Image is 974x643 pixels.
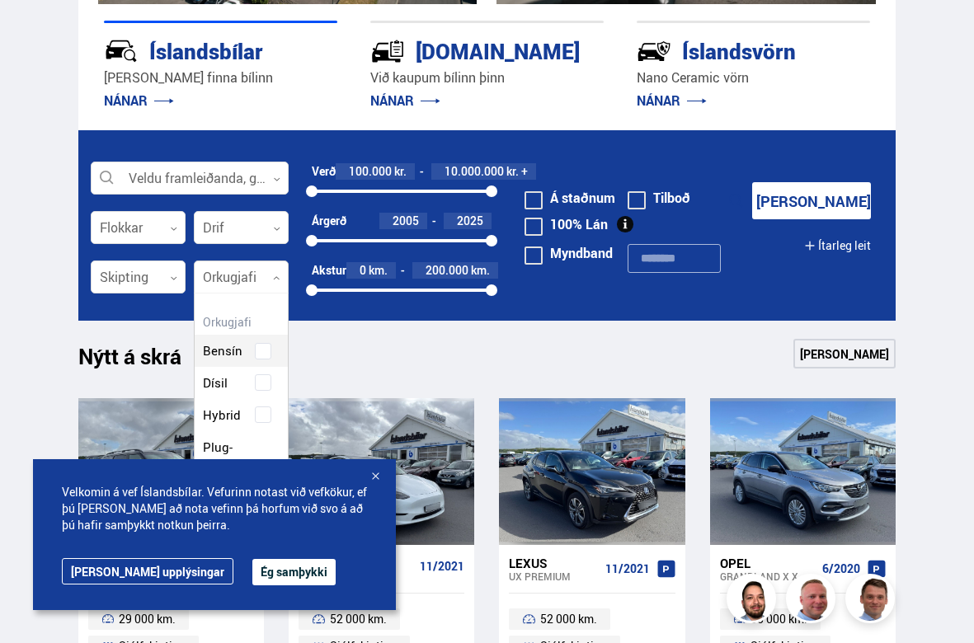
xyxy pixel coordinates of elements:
span: 2025 [457,213,483,228]
button: [PERSON_NAME] [752,182,871,219]
img: nhp88E3Fdnt1Opn2.png [729,576,779,626]
span: 11/2021 [605,562,650,575]
button: Ítarleg leit [804,227,871,264]
img: -Svtn6bYgwAsiwNX.svg [637,34,671,68]
div: Íslandsvörn [637,35,812,64]
span: 11/2021 [420,560,464,573]
span: 6/2020 [822,562,860,575]
img: FbJEzSuNWCJXmdc-.webp [848,576,897,626]
p: [PERSON_NAME] finna bílinn [104,68,337,87]
img: JRvxyua_JYH6wB4c.svg [104,34,139,68]
span: Bensín [203,339,242,363]
div: Verð [312,165,336,178]
span: Hybrid [203,403,241,427]
div: Grandland X X [720,570,816,582]
span: 10.000.000 [445,163,504,179]
label: 100% Lán [525,218,608,231]
div: Lexus [509,556,598,570]
img: tr5P-W3DuiFaO7aO.svg [370,34,405,68]
button: Ég samþykki [252,559,336,585]
a: NÁNAR [637,92,707,110]
span: 52 000 km. [540,609,597,629]
a: [PERSON_NAME] upplýsingar [62,558,233,584]
div: Árgerð [312,214,346,228]
div: Íslandsbílar [104,35,279,64]
button: Open LiveChat chat widget [13,7,63,56]
span: 52 000 km. [330,609,387,629]
span: kr. [394,165,407,178]
a: [PERSON_NAME] [793,339,896,368]
div: [DOMAIN_NAME] [370,35,545,64]
label: Tilboð [628,191,690,204]
p: Við kaupum bílinn þinn [370,68,604,87]
span: 29 000 km. [119,609,176,629]
span: km. [471,264,490,277]
span: Plug-in hybrid [203,435,242,506]
p: Nano Ceramic vörn [637,68,870,87]
a: NÁNAR [104,92,174,110]
span: 200.000 [426,262,468,278]
div: UX PREMIUM [509,570,598,582]
h1: Nýtt á skrá [78,344,210,378]
span: 100.000 [349,163,392,179]
img: siFngHWaQ9KaOqBr.png [788,576,838,626]
label: Á staðnum [525,191,615,204]
a: NÁNAR [370,92,440,110]
span: kr. [506,165,519,178]
span: Velkomin á vef Íslandsbílar. Vefurinn notast við vefkökur, ef þú [PERSON_NAME] að nota vefinn þá ... [62,484,367,533]
div: Akstur [312,264,346,277]
span: 2005 [393,213,419,228]
span: Dísil [203,371,228,395]
span: + [521,165,528,178]
span: km. [369,264,388,277]
span: 0 [360,262,366,278]
label: Myndband [525,246,613,260]
div: Opel [720,556,816,570]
